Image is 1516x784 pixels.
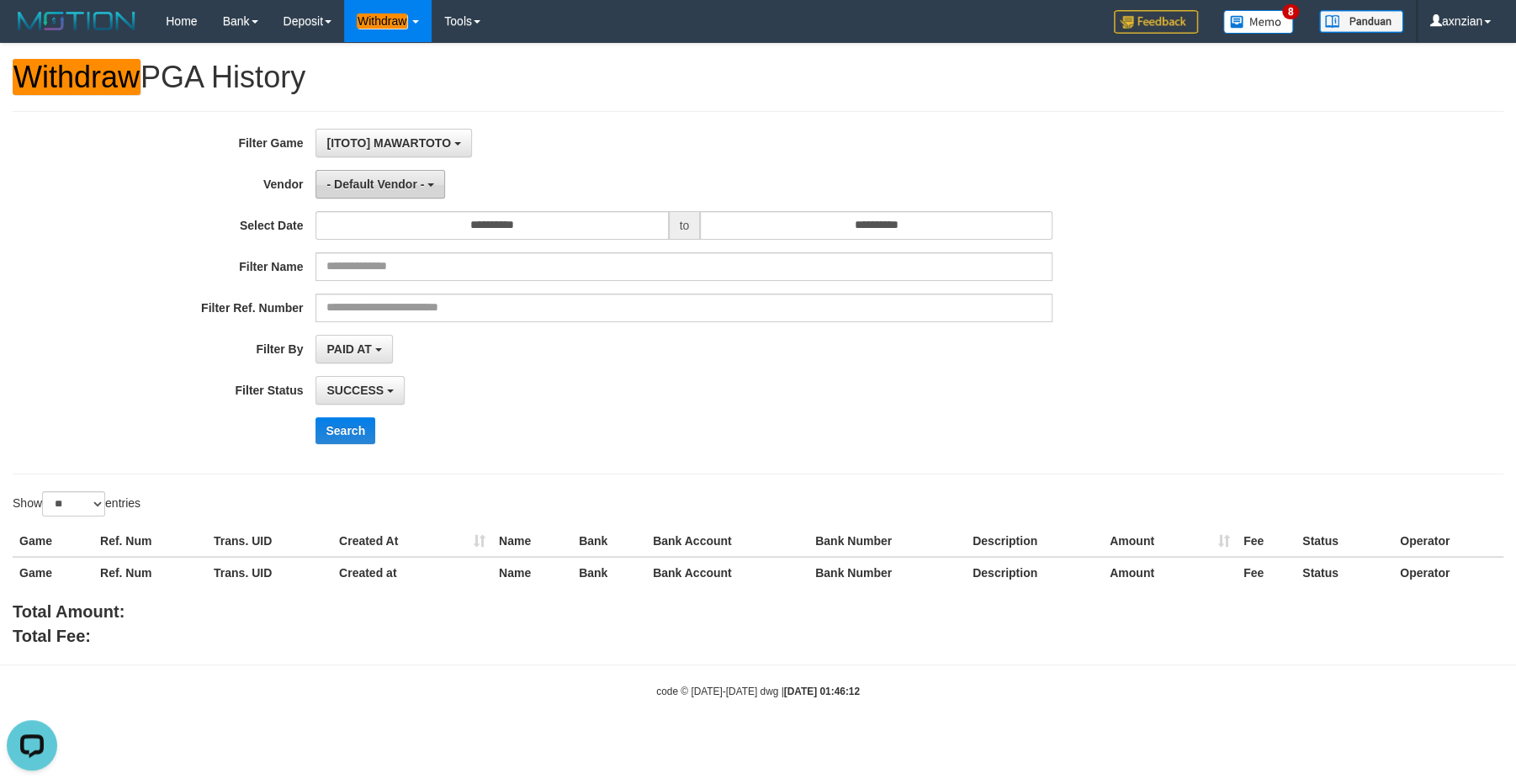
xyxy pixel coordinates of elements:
[207,526,332,557] th: Trans. UID
[13,61,1503,94] h1: PGA History
[1237,557,1296,588] th: Fee
[13,602,125,621] b: Total Amount:
[646,526,808,557] th: Bank Account
[315,417,375,444] button: Search
[326,136,451,150] span: [ITOTO] MAWARTOTO
[966,557,1103,588] th: Description
[1282,4,1300,19] span: 8
[656,686,860,697] small: code © [DATE]-[DATE] dwg |
[966,526,1103,557] th: Description
[784,686,860,697] strong: [DATE] 01:46:12
[42,491,105,516] select: Showentries
[326,384,384,397] span: SUCCESS
[315,129,471,157] button: [ITOTO] MAWARTOTO
[1103,557,1237,588] th: Amount
[1237,526,1296,557] th: Fee
[357,13,407,29] em: Withdraw
[13,59,140,95] em: Withdraw
[646,557,808,588] th: Bank Account
[572,526,646,557] th: Bank
[13,8,140,34] img: MOTION_logo.png
[13,627,91,645] b: Total Fee:
[1393,526,1503,557] th: Operator
[326,177,424,191] span: - Default Vendor -
[669,211,701,240] span: to
[207,557,332,588] th: Trans. UID
[492,526,572,557] th: Name
[315,335,392,363] button: PAID AT
[332,526,492,557] th: Created At
[808,557,966,588] th: Bank Number
[1223,10,1294,34] img: Button%20Memo.svg
[1103,526,1237,557] th: Amount
[93,526,207,557] th: Ref. Num
[1114,10,1198,34] img: Feedback.jpg
[93,557,207,588] th: Ref. Num
[13,526,93,557] th: Game
[1319,10,1403,33] img: panduan.png
[315,170,445,199] button: - Default Vendor -
[332,557,492,588] th: Created at
[1393,557,1503,588] th: Operator
[326,342,371,356] span: PAID AT
[808,526,966,557] th: Bank Number
[1296,557,1393,588] th: Status
[13,557,93,588] th: Game
[13,491,140,516] label: Show entries
[572,557,646,588] th: Bank
[1296,526,1393,557] th: Status
[7,7,57,57] button: Open LiveChat chat widget
[315,376,405,405] button: SUCCESS
[492,557,572,588] th: Name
